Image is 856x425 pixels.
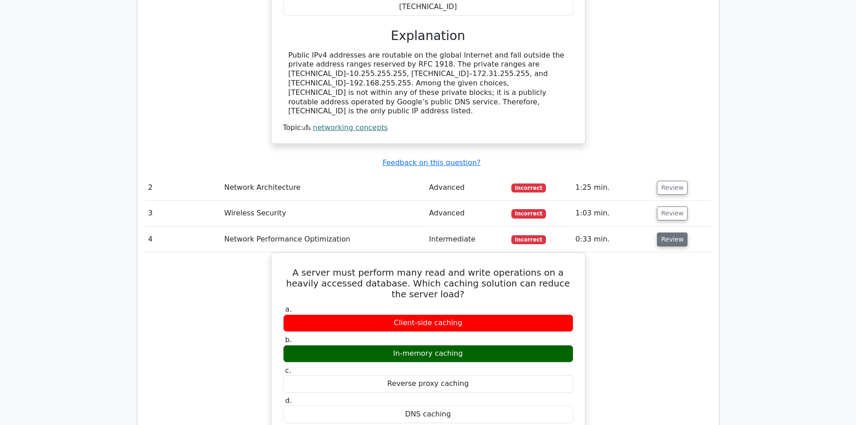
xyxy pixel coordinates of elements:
[283,123,573,133] div: Topic:
[221,175,426,201] td: Network Architecture
[283,375,573,393] div: Reverse proxy caching
[283,314,573,332] div: Client-side caching
[285,366,292,375] span: c.
[285,396,292,405] span: d.
[145,227,221,252] td: 4
[657,233,687,246] button: Review
[572,227,654,252] td: 0:33 min.
[221,201,426,226] td: Wireless Security
[221,227,426,252] td: Network Performance Optimization
[313,123,388,132] a: networking concepts
[426,175,508,201] td: Advanced
[511,235,546,244] span: Incorrect
[511,183,546,192] span: Incorrect
[145,175,221,201] td: 2
[511,209,546,218] span: Incorrect
[382,158,480,167] a: Feedback on this question?
[426,201,508,226] td: Advanced
[657,206,687,220] button: Review
[572,175,654,201] td: 1:25 min.
[283,406,573,423] div: DNS caching
[285,336,292,344] span: b.
[283,345,573,362] div: In-memory caching
[282,267,574,300] h5: A server must perform many read and write operations on a heavily accessed database. Which cachin...
[426,227,508,252] td: Intermediate
[285,305,292,313] span: a.
[657,181,687,195] button: Review
[145,201,221,226] td: 3
[572,201,654,226] td: 1:03 min.
[288,28,568,44] h3: Explanation
[288,51,568,116] div: Public IPv4 addresses are routable on the global Internet and fall outside the private address ra...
